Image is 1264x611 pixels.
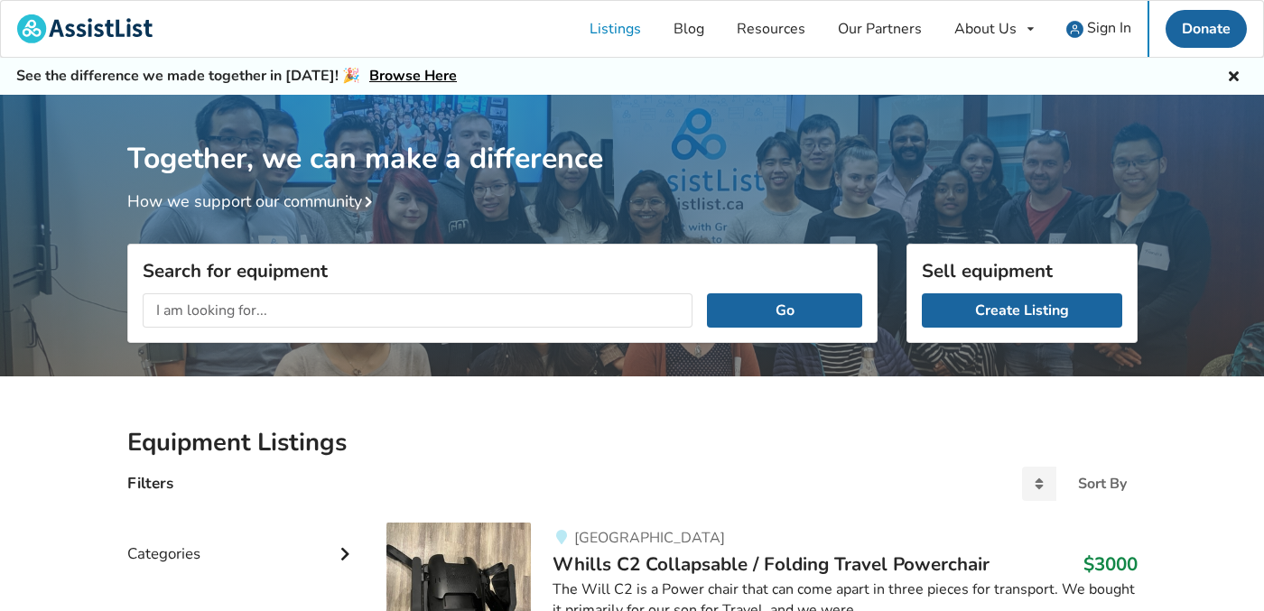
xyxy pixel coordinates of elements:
[143,259,862,282] h3: Search for equipment
[127,508,358,572] div: Categories
[822,1,938,57] a: Our Partners
[954,22,1017,36] div: About Us
[127,190,380,212] a: How we support our community
[127,95,1138,177] h1: Together, we can make a difference
[1078,477,1127,491] div: Sort By
[1087,18,1131,38] span: Sign In
[127,473,173,494] h4: Filters
[143,293,693,328] input: I am looking for...
[1083,552,1138,576] h3: $3000
[922,259,1122,282] h3: Sell equipment
[720,1,822,57] a: Resources
[573,1,657,57] a: Listings
[1050,1,1148,57] a: user icon Sign In
[127,427,1138,458] h2: Equipment Listings
[1166,10,1247,48] a: Donate
[922,293,1122,328] a: Create Listing
[553,551,990,577] span: Whills C2 Collapsable / Folding Travel Powerchair
[16,67,457,86] h5: See the difference we made together in [DATE]! 🎉
[574,528,725,548] span: [GEOGRAPHIC_DATA]
[17,14,153,43] img: assistlist-logo
[707,293,861,328] button: Go
[657,1,720,57] a: Blog
[369,66,457,86] a: Browse Here
[1066,21,1083,38] img: user icon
